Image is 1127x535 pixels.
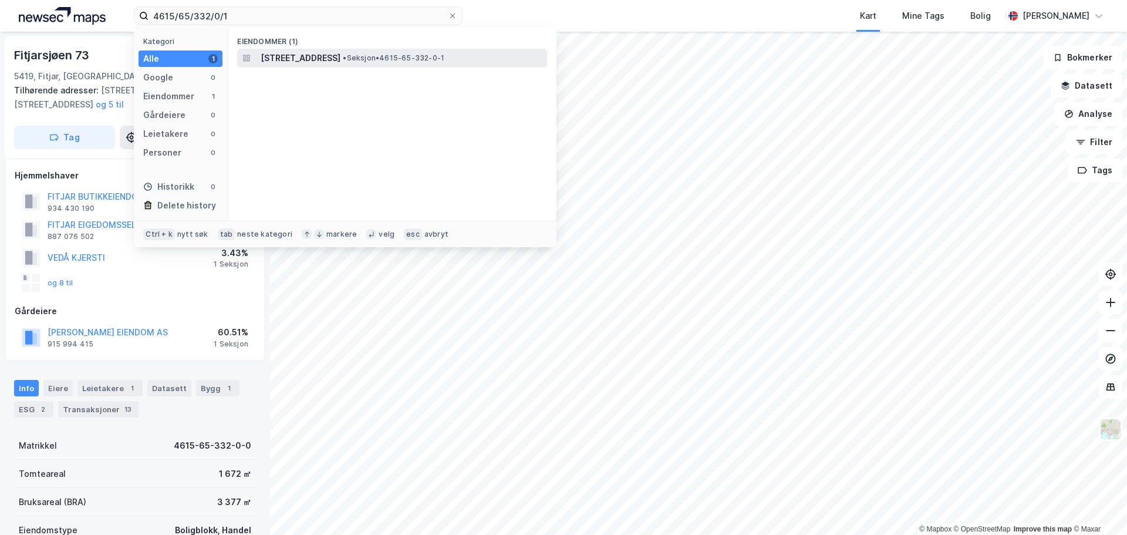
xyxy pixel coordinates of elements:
[19,439,57,453] div: Matrikkel
[1068,159,1122,182] button: Tags
[14,126,115,149] button: Tag
[1014,525,1072,533] a: Improve this map
[1099,418,1122,440] img: Z
[143,52,159,66] div: Alle
[15,304,255,318] div: Gårdeiere
[37,403,49,415] div: 2
[954,525,1011,533] a: OpenStreetMap
[214,339,248,349] div: 1 Seksjon
[48,232,94,241] div: 887 076 502
[143,180,194,194] div: Historikk
[147,380,191,396] div: Datasett
[404,228,422,240] div: esc
[218,228,235,240] div: tab
[343,53,346,62] span: •
[214,246,248,260] div: 3.43%
[261,51,340,65] span: [STREET_ADDRESS]
[19,7,106,25] img: logo.a4113a55bc3d86da70a041830d287a7e.svg
[14,401,53,418] div: ESG
[14,46,92,65] div: Fitjarsjøen 73
[208,182,218,191] div: 0
[58,401,139,418] div: Transaksjoner
[143,108,185,122] div: Gårdeiere
[860,9,876,23] div: Kart
[208,110,218,120] div: 0
[208,73,218,82] div: 0
[48,339,93,349] div: 915 994 415
[902,9,944,23] div: Mine Tags
[157,198,216,213] div: Delete history
[1054,102,1122,126] button: Analyse
[237,230,292,239] div: neste kategori
[1068,479,1127,535] div: Kontrollprogram for chat
[77,380,143,396] div: Leietakere
[143,37,222,46] div: Kategori
[126,382,138,394] div: 1
[143,146,181,160] div: Personer
[214,260,248,269] div: 1 Seksjon
[149,7,448,25] input: Søk på adresse, matrikkel, gårdeiere, leietakere eller personer
[1023,9,1089,23] div: [PERSON_NAME]
[19,467,66,481] div: Tomteareal
[343,53,444,63] span: Seksjon • 4615-65-332-0-1
[174,439,251,453] div: 4615-65-332-0-0
[424,230,448,239] div: avbryt
[223,382,235,394] div: 1
[208,148,218,157] div: 0
[1066,130,1122,154] button: Filter
[14,85,101,95] span: Tilhørende adresser:
[19,495,86,509] div: Bruksareal (BRA)
[379,230,394,239] div: velg
[14,380,39,396] div: Info
[228,28,556,49] div: Eiendommer (1)
[208,129,218,139] div: 0
[196,380,239,396] div: Bygg
[214,325,248,339] div: 60.51%
[48,204,95,213] div: 934 430 190
[15,169,255,183] div: Hjemmelshaver
[143,127,188,141] div: Leietakere
[14,69,149,83] div: 5419, Fitjar, [GEOGRAPHIC_DATA]
[122,403,134,415] div: 13
[326,230,357,239] div: markere
[217,495,251,509] div: 3 377 ㎡
[14,83,247,112] div: [STREET_ADDRESS], [STREET_ADDRESS]
[1068,479,1127,535] iframe: Chat Widget
[1043,46,1122,69] button: Bokmerker
[143,70,173,85] div: Google
[219,467,251,481] div: 1 672 ㎡
[970,9,991,23] div: Bolig
[919,525,951,533] a: Mapbox
[43,380,73,396] div: Eiere
[1051,74,1122,97] button: Datasett
[208,92,218,101] div: 1
[143,228,175,240] div: Ctrl + k
[177,230,208,239] div: nytt søk
[143,89,194,103] div: Eiendommer
[208,54,218,63] div: 1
